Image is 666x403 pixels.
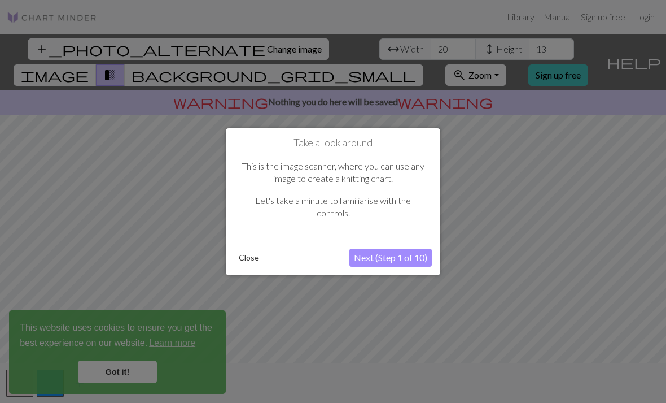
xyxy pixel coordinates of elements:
h1: Take a look around [234,136,432,149]
button: Next (Step 1 of 10) [349,249,432,267]
p: This is the image scanner, where you can use any image to create a knitting chart. [240,160,426,185]
button: Close [234,249,264,266]
p: Let's take a minute to familiarise with the controls. [240,194,426,220]
div: Take a look around [226,128,440,275]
